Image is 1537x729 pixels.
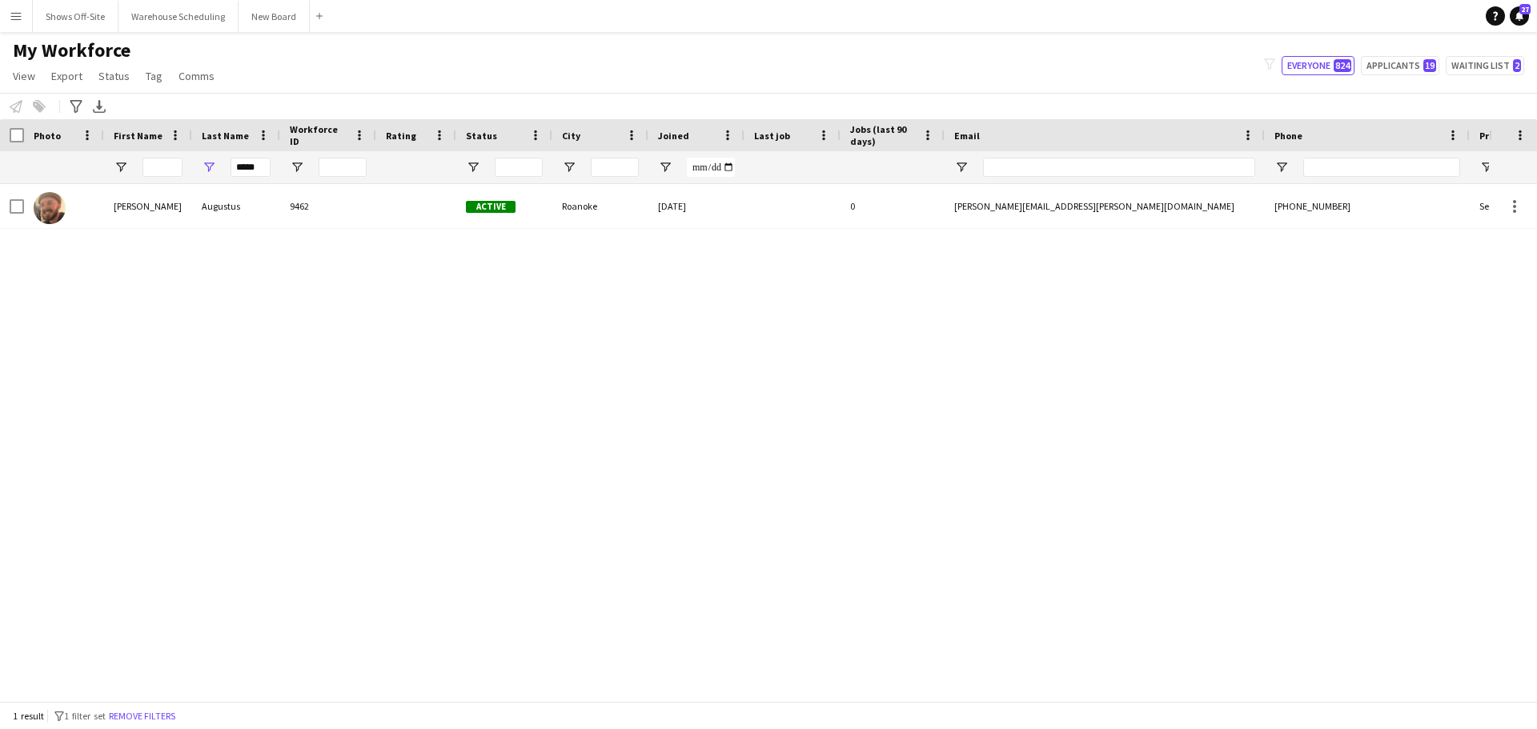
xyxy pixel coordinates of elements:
button: New Board [239,1,310,32]
button: Open Filter Menu [658,160,672,174]
span: 19 [1423,59,1436,72]
span: Phone [1274,130,1302,142]
span: Comms [179,69,215,83]
span: Profile [1479,130,1511,142]
app-action-btn: Advanced filters [66,97,86,116]
button: Shows Off-Site [33,1,118,32]
input: City Filter Input [591,158,639,177]
button: Remove filters [106,707,179,725]
span: 2 [1513,59,1521,72]
input: Last Name Filter Input [231,158,271,177]
span: Last Name [202,130,249,142]
div: [PERSON_NAME] [104,184,192,228]
span: Status [466,130,497,142]
button: Open Filter Menu [290,160,304,174]
button: Open Filter Menu [466,160,480,174]
span: Active [466,201,516,213]
span: View [13,69,35,83]
button: Open Filter Menu [562,160,576,174]
div: 0 [841,184,945,228]
button: Open Filter Menu [954,160,969,174]
span: 27 [1519,4,1531,14]
span: 1 filter set [64,710,106,722]
div: Augustus [192,184,280,228]
a: Comms [172,66,221,86]
span: Photo [34,130,61,142]
a: 27 [1510,6,1529,26]
span: Jobs (last 90 days) [850,123,916,147]
span: City [562,130,580,142]
div: [PHONE_NUMBER] [1265,184,1470,228]
a: View [6,66,42,86]
input: Workforce ID Filter Input [319,158,367,177]
span: Export [51,69,82,83]
button: Warehouse Scheduling [118,1,239,32]
app-action-btn: Export XLSX [90,97,109,116]
input: Status Filter Input [495,158,543,177]
span: Email [954,130,980,142]
a: Status [92,66,136,86]
div: [DATE] [648,184,744,228]
input: First Name Filter Input [142,158,183,177]
span: First Name [114,130,163,142]
button: Open Filter Menu [1479,160,1494,174]
span: Workforce ID [290,123,347,147]
span: 824 [1334,59,1351,72]
button: Everyone824 [1282,56,1354,75]
input: Joined Filter Input [687,158,735,177]
span: Last job [754,130,790,142]
span: Rating [386,130,416,142]
button: Open Filter Menu [202,160,216,174]
a: Tag [139,66,169,86]
a: Export [45,66,89,86]
span: Tag [146,69,163,83]
div: [PERSON_NAME][EMAIL_ADDRESS][PERSON_NAME][DOMAIN_NAME] [945,184,1265,228]
span: Status [98,69,130,83]
input: Phone Filter Input [1303,158,1460,177]
button: Applicants19 [1361,56,1439,75]
span: My Workforce [13,38,130,62]
img: Jeremy Augustus [34,192,66,224]
div: 9462 [280,184,376,228]
div: Roanoke [552,184,648,228]
button: Waiting list2 [1446,56,1524,75]
span: Joined [658,130,689,142]
button: Open Filter Menu [114,160,128,174]
input: Email Filter Input [983,158,1255,177]
button: Open Filter Menu [1274,160,1289,174]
